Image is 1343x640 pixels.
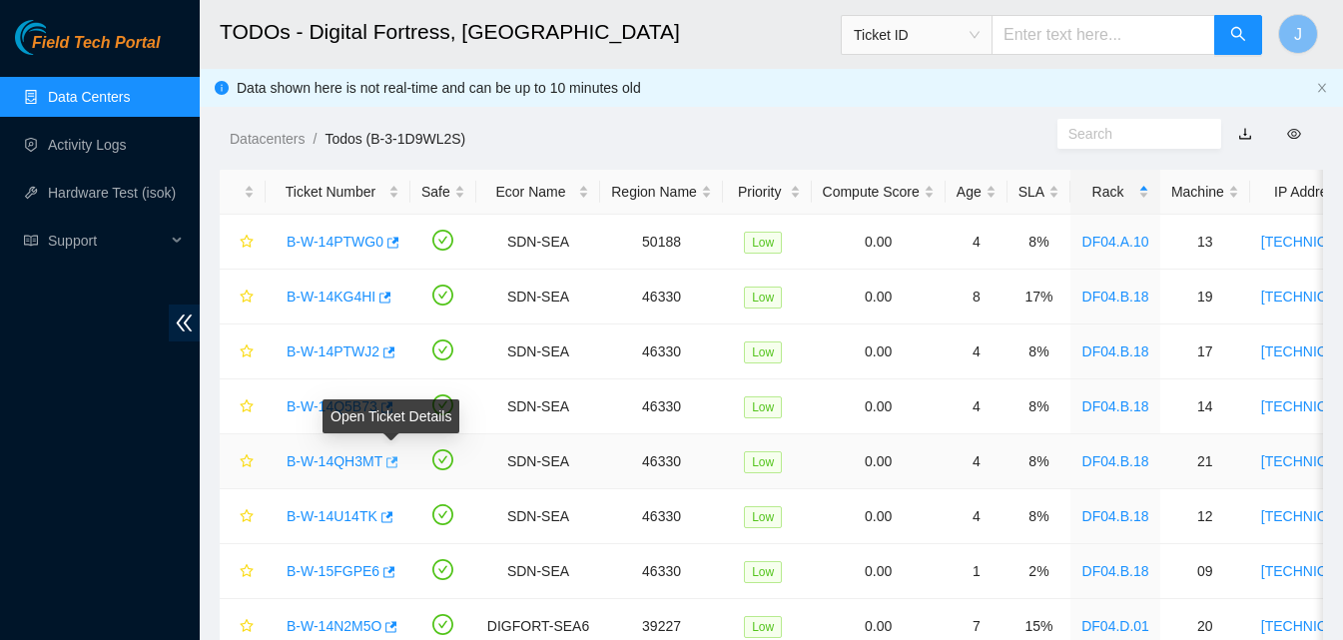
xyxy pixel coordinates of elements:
td: SDN-SEA [476,270,600,324]
span: check-circle [432,285,453,306]
td: SDN-SEA [476,215,600,270]
a: DF04.B.18 [1082,508,1149,524]
a: DF04.B.18 [1082,289,1149,305]
a: B-W-14Q5B73 [287,398,377,414]
td: 0.00 [812,379,946,434]
button: star [231,226,255,258]
button: J [1278,14,1318,54]
span: / [313,131,317,147]
td: 0.00 [812,215,946,270]
button: close [1316,82,1328,95]
a: Hardware Test (isok) [48,185,176,201]
input: Search [1068,123,1194,145]
td: 4 [946,215,1007,270]
td: 46330 [600,324,723,379]
button: star [231,281,255,313]
span: check-circle [432,394,453,415]
img: Akamai Technologies [15,20,101,55]
td: 46330 [600,544,723,599]
span: Support [48,221,166,261]
span: check-circle [432,230,453,251]
td: SDN-SEA [476,544,600,599]
td: 46330 [600,434,723,489]
td: 8 [946,270,1007,324]
span: Low [744,341,782,363]
td: 0.00 [812,489,946,544]
td: 0.00 [812,544,946,599]
a: B-W-14U14TK [287,508,377,524]
td: 50188 [600,215,723,270]
td: 8% [1007,379,1070,434]
span: Low [744,451,782,473]
a: DF04.D.01 [1081,618,1149,634]
span: star [240,454,254,470]
td: 8% [1007,215,1070,270]
a: DF04.B.18 [1082,398,1149,414]
span: J [1294,22,1302,47]
td: 19 [1160,270,1250,324]
td: 4 [946,379,1007,434]
div: Open Ticket Details [323,399,459,433]
span: check-circle [432,504,453,525]
span: star [240,399,254,415]
td: 4 [946,324,1007,379]
a: Todos (B-3-1D9WL2S) [325,131,465,147]
button: star [231,390,255,422]
span: star [240,564,254,580]
span: check-circle [432,614,453,635]
td: 21 [1160,434,1250,489]
span: search [1230,26,1246,45]
span: Ticket ID [854,20,980,50]
span: star [240,619,254,635]
a: B-W-14KG4HI [287,289,375,305]
a: DF04.A.10 [1082,234,1149,250]
td: 2% [1007,544,1070,599]
td: 0.00 [812,324,946,379]
td: 8% [1007,324,1070,379]
a: Activity Logs [48,137,127,153]
a: B-W-14PTWG0 [287,234,383,250]
td: SDN-SEA [476,489,600,544]
span: check-circle [432,559,453,580]
td: 13 [1160,215,1250,270]
a: B-W-15FGPE6 [287,563,379,579]
span: star [240,290,254,306]
span: eye [1287,127,1301,141]
span: star [240,509,254,525]
a: download [1238,126,1252,142]
td: 46330 [600,379,723,434]
span: Field Tech Portal [32,34,160,53]
td: SDN-SEA [476,324,600,379]
td: SDN-SEA [476,434,600,489]
a: Data Centers [48,89,130,105]
span: Low [744,287,782,309]
a: DF04.B.18 [1082,343,1149,359]
a: B-W-14QH3MT [287,453,382,469]
td: 17 [1160,324,1250,379]
button: download [1223,118,1267,150]
span: Low [744,506,782,528]
td: 12 [1160,489,1250,544]
td: 4 [946,489,1007,544]
td: 0.00 [812,270,946,324]
td: 8% [1007,489,1070,544]
a: DF04.B.18 [1082,563,1149,579]
button: star [231,555,255,587]
a: Datacenters [230,131,305,147]
span: read [24,234,38,248]
button: search [1214,15,1262,55]
span: star [240,344,254,360]
a: B-W-14PTWJ2 [287,343,379,359]
span: close [1316,82,1328,94]
span: Low [744,396,782,418]
td: 1 [946,544,1007,599]
span: check-circle [432,339,453,360]
button: star [231,335,255,367]
span: star [240,235,254,251]
span: double-left [169,305,200,341]
td: SDN-SEA [476,379,600,434]
td: 17% [1007,270,1070,324]
span: check-circle [432,449,453,470]
a: DF04.B.18 [1082,453,1149,469]
span: Low [744,616,782,638]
